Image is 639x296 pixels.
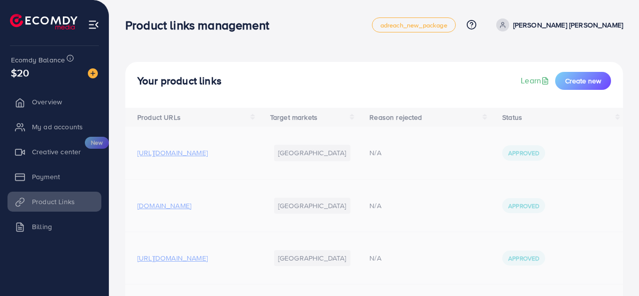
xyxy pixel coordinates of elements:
[88,68,98,78] img: image
[88,19,99,30] img: menu
[380,22,447,28] span: adreach_new_package
[555,72,611,90] button: Create new
[137,75,222,87] h4: Your product links
[492,18,623,31] a: [PERSON_NAME] [PERSON_NAME]
[565,76,601,86] span: Create new
[521,75,551,86] a: Learn
[513,19,623,31] p: [PERSON_NAME] [PERSON_NAME]
[11,65,29,80] span: $20
[125,18,277,32] h3: Product links management
[11,55,65,65] span: Ecomdy Balance
[10,14,77,29] img: logo
[372,17,456,32] a: adreach_new_package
